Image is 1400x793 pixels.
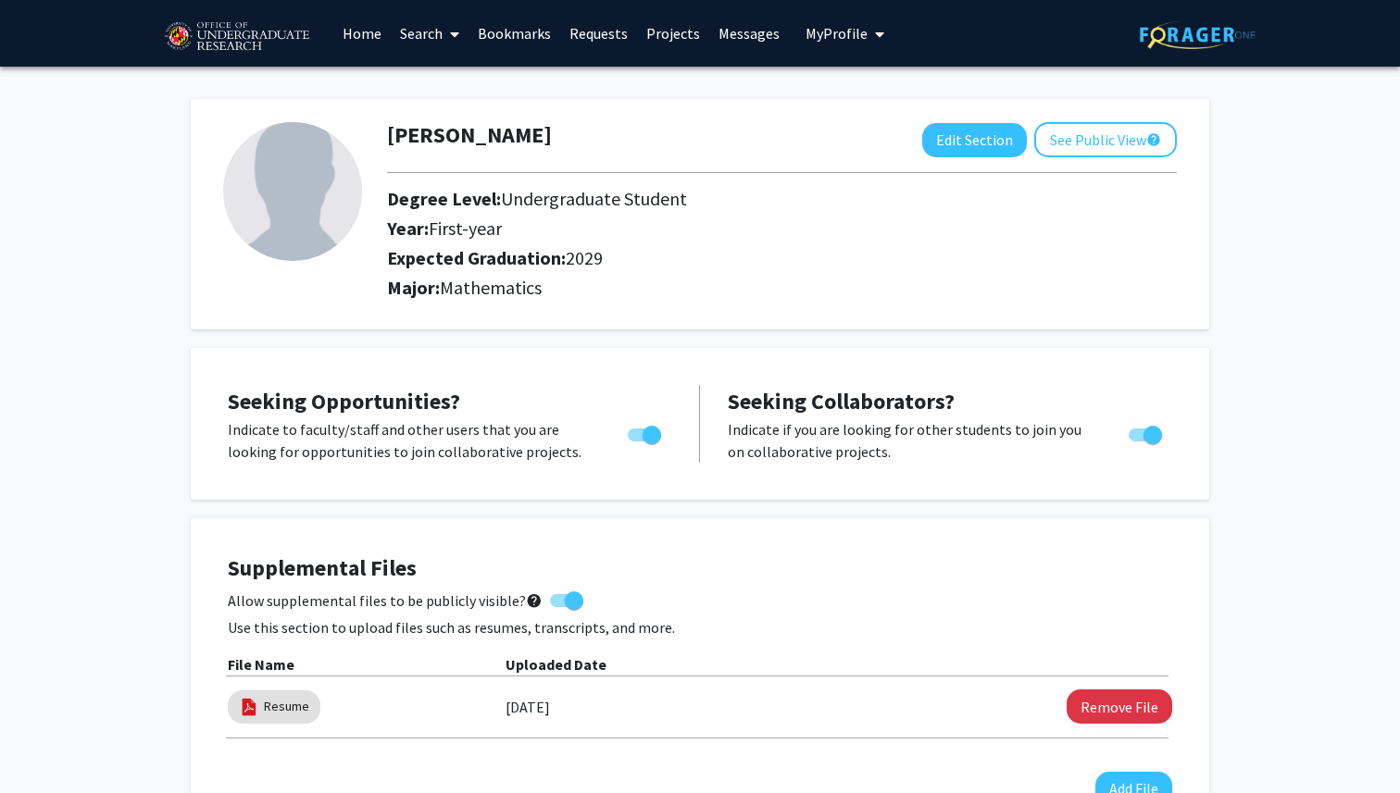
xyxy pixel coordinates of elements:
h2: Expected Graduation: [387,247,1073,269]
span: Mathematics [440,276,542,299]
h1: [PERSON_NAME] [387,122,552,149]
a: Resume [264,697,309,716]
h2: Year: [387,217,1073,240]
span: First-year [429,217,502,240]
iframe: Chat [14,710,79,779]
p: Indicate if you are looking for other students to join you on collaborative projects. [728,418,1094,463]
a: Home [333,1,391,66]
img: pdf_icon.png [239,697,259,717]
span: Seeking Collaborators? [728,387,955,415]
b: File Name [228,655,294,674]
span: Allow supplemental files to be publicly visible? [228,589,543,612]
h2: Major: [387,277,1177,299]
span: Seeking Opportunities? [228,387,460,415]
img: Profile Picture [223,122,362,261]
span: 2029 [566,246,603,269]
img: University of Maryland Logo [158,14,315,60]
span: My Profile [806,24,868,43]
button: Edit Section [922,123,1027,157]
a: Bookmarks [469,1,560,66]
h2: Degree Level: [387,188,1073,210]
h4: Supplemental Files [228,555,1172,582]
img: ForagerOne Logo [1140,20,1256,49]
a: Search [391,1,469,66]
button: See Public View [1034,122,1177,157]
a: Messages [709,1,789,66]
p: Indicate to faculty/staff and other users that you are looking for opportunities to join collabor... [228,418,593,463]
b: Uploaded Date [506,655,606,674]
div: Toggle [620,418,671,446]
label: [DATE] [506,691,550,723]
a: Requests [560,1,637,66]
mat-icon: help [1146,129,1161,151]
p: Use this section to upload files such as resumes, transcripts, and more. [228,616,1172,638]
a: Projects [637,1,709,66]
mat-icon: help [526,589,543,612]
button: Remove Resume File [1067,689,1172,724]
span: Undergraduate Student [501,187,687,210]
div: Toggle [1121,418,1172,446]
